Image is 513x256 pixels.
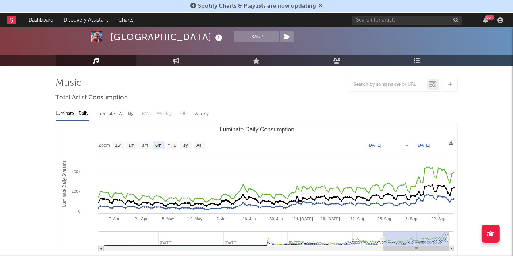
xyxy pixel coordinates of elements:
text: Zoom [99,143,110,148]
button: 99+ [483,17,488,23]
text: Luminate Daily Consumption [219,126,294,133]
text: 1y [183,143,188,148]
span: Dismiss [318,3,323,9]
text: 11. Aug [350,217,364,221]
text: 5. May [162,217,174,221]
text: 30. Jun [269,217,283,221]
text: [DATE] [368,143,382,148]
text: YTD [168,143,176,148]
text: 21. Apr [134,217,147,221]
text: 6m [155,143,161,148]
text: Luminate Daily Streams [61,160,66,207]
span: Total Artist Consumption [56,93,128,102]
a: Charts [113,13,138,27]
text: 200k [72,189,80,194]
text: [DATE] [417,143,430,148]
input: Search for artists [352,16,462,25]
text: 25. Aug [377,217,391,221]
div: Luminate - Weekly [97,108,135,120]
text: 16. Jun [242,217,256,221]
text: All [196,143,201,148]
text: 7. Apr [108,217,119,221]
a: Discovery Assistant [58,13,113,27]
text: 19. May [188,217,202,221]
button: Track [234,31,279,42]
text: 0 [78,209,80,213]
input: Search by song name or URL [350,82,427,88]
text: 1w [115,143,121,148]
span: Spotify Charts & Playlists are now updating [198,3,316,9]
text: → [405,143,409,148]
text: 3m [142,143,148,148]
text: 28. [DATE] [321,217,340,221]
text: 8. Sep [405,217,417,221]
div: [GEOGRAPHIC_DATA] [111,31,225,43]
text: 400k [72,169,80,174]
div: 99 + [485,15,494,20]
text: 22. Sep [431,217,445,221]
text: 1m [128,143,134,148]
text: 2. Jun [217,217,227,221]
div: Luminate - Daily [56,108,89,120]
text: 14. [DATE] [294,217,313,221]
div: OCC - Weekly [181,108,210,120]
a: Dashboard [23,13,58,27]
